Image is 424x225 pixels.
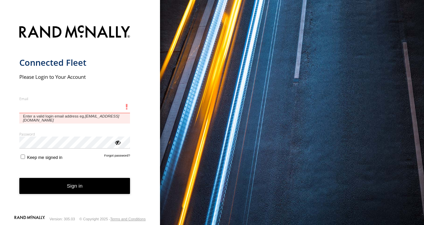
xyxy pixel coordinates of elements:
[114,139,121,146] div: ViewPassword
[19,96,130,101] label: Email
[19,178,130,194] button: Sign in
[19,24,130,41] img: Rand McNally
[21,155,25,159] input: Keep me signed in
[27,155,62,160] span: Keep me signed in
[110,217,146,221] a: Terms and Conditions
[19,21,141,215] form: main
[104,154,130,160] a: Forgot password?
[19,73,130,80] h2: Please Login to Your Account
[79,217,146,221] div: © Copyright 2025 -
[19,57,130,68] h1: Connected Fleet
[50,217,75,221] div: Version: 305.03
[23,114,119,122] em: [EMAIL_ADDRESS][DOMAIN_NAME]
[14,216,45,222] a: Visit our Website
[19,113,130,124] span: Enter a valid login email address eg.
[19,132,130,137] label: Password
